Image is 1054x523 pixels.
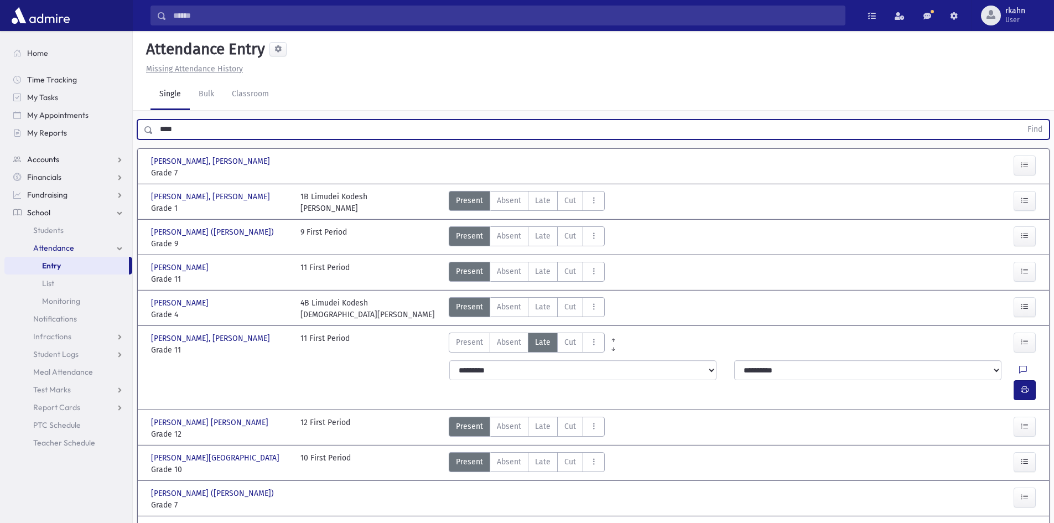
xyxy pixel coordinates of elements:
[497,195,521,206] span: Absent
[4,434,132,452] a: Teacher Schedule
[535,421,551,432] span: Late
[300,191,367,214] div: 1B Limudei Kodesh [PERSON_NAME]
[4,44,132,62] a: Home
[150,79,190,110] a: Single
[4,275,132,292] a: List
[4,106,132,124] a: My Appointments
[564,421,576,432] span: Cut
[151,191,272,203] span: [PERSON_NAME], [PERSON_NAME]
[4,186,132,204] a: Fundraising
[33,420,81,430] span: PTC Schedule
[456,301,483,313] span: Present
[33,367,93,377] span: Meal Attendance
[33,438,95,448] span: Teacher Schedule
[151,499,289,511] span: Grade 7
[449,333,605,356] div: AttTypes
[27,92,58,102] span: My Tasks
[564,301,576,313] span: Cut
[564,266,576,277] span: Cut
[42,278,54,288] span: List
[1005,15,1025,24] span: User
[300,333,350,356] div: 11 First Period
[300,297,435,320] div: 4B Limudei Kodesh [DEMOGRAPHIC_DATA][PERSON_NAME]
[27,172,61,182] span: Financials
[449,226,605,250] div: AttTypes
[167,6,845,25] input: Search
[33,402,80,412] span: Report Cards
[27,75,77,85] span: Time Tracking
[4,71,132,89] a: Time Tracking
[33,225,64,235] span: Students
[142,64,243,74] a: Missing Attendance History
[564,456,576,468] span: Cut
[151,273,289,285] span: Grade 11
[4,257,129,275] a: Entry
[151,226,276,238] span: [PERSON_NAME] ([PERSON_NAME])
[4,151,132,168] a: Accounts
[33,243,74,253] span: Attendance
[449,297,605,320] div: AttTypes
[4,416,132,434] a: PTC Schedule
[33,349,79,359] span: Student Logs
[449,417,605,440] div: AttTypes
[1021,120,1049,139] button: Find
[190,79,223,110] a: Bulk
[4,239,132,257] a: Attendance
[4,381,132,398] a: Test Marks
[564,195,576,206] span: Cut
[300,417,350,440] div: 12 First Period
[456,336,483,348] span: Present
[151,488,276,499] span: [PERSON_NAME] ([PERSON_NAME])
[27,48,48,58] span: Home
[300,226,347,250] div: 9 First Period
[27,128,67,138] span: My Reports
[151,297,211,309] span: [PERSON_NAME]
[151,417,271,428] span: [PERSON_NAME] [PERSON_NAME]
[449,262,605,285] div: AttTypes
[4,168,132,186] a: Financials
[449,191,605,214] div: AttTypes
[1005,7,1025,15] span: rkahn
[9,4,72,27] img: AdmirePro
[497,456,521,468] span: Absent
[4,398,132,416] a: Report Cards
[449,452,605,475] div: AttTypes
[4,292,132,310] a: Monitoring
[146,64,243,74] u: Missing Attendance History
[300,452,351,475] div: 10 First Period
[33,332,71,341] span: Infractions
[456,421,483,432] span: Present
[497,301,521,313] span: Absent
[151,262,211,273] span: [PERSON_NAME]
[497,421,521,432] span: Absent
[497,336,521,348] span: Absent
[42,296,80,306] span: Monitoring
[151,428,289,440] span: Grade 12
[535,195,551,206] span: Late
[300,262,350,285] div: 11 First Period
[27,154,59,164] span: Accounts
[456,456,483,468] span: Present
[151,156,272,167] span: [PERSON_NAME], [PERSON_NAME]
[27,208,50,218] span: School
[151,167,289,179] span: Grade 7
[151,238,289,250] span: Grade 9
[535,230,551,242] span: Late
[456,266,483,277] span: Present
[33,314,77,324] span: Notifications
[497,230,521,242] span: Absent
[4,221,132,239] a: Students
[564,230,576,242] span: Cut
[142,40,265,59] h5: Attendance Entry
[535,456,551,468] span: Late
[564,336,576,348] span: Cut
[4,124,132,142] a: My Reports
[4,310,132,328] a: Notifications
[4,204,132,221] a: School
[151,452,282,464] span: [PERSON_NAME][GEOGRAPHIC_DATA]
[27,190,68,200] span: Fundraising
[4,363,132,381] a: Meal Attendance
[151,203,289,214] span: Grade 1
[456,195,483,206] span: Present
[27,110,89,120] span: My Appointments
